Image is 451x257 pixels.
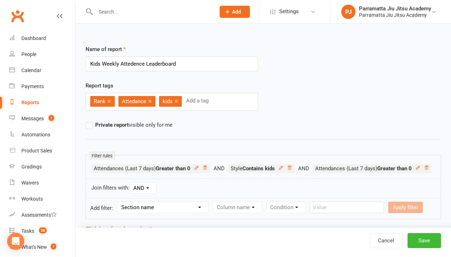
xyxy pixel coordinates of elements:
[9,30,75,46] a: Dashboard
[51,243,56,250] span: 1
[86,45,126,54] label: Name of report
[21,84,44,89] div: Payments
[174,95,178,107] a: ×
[220,6,250,18] button: Add
[86,178,441,198] div: Join filters with:
[86,226,161,232] a: Click here for advanced options
[9,159,75,175] a: Gradings
[21,132,50,137] div: Automations
[94,165,190,172] span: Attendances (Last 7 days)
[86,198,441,219] form: Add filter:
[163,98,173,105] span: kids
[21,148,52,153] div: Product Sales
[9,79,75,95] a: Payments
[148,95,152,107] a: ×
[377,165,412,172] strong: Greater than 0
[95,122,129,128] strong: Private report
[21,35,46,41] div: Dashboard
[231,165,275,172] span: Style
[7,233,24,250] div: Open Intercom Messenger
[21,100,39,105] div: Reports
[310,202,384,213] input: Value
[89,152,115,159] small: Filter rules
[21,164,42,170] div: Gradings
[9,191,75,207] a: Workouts
[21,212,57,218] div: Assessments
[315,165,412,172] span: Attendances (Last 7 days)
[94,98,106,105] span: Rank
[21,228,34,234] div: Tasks
[242,165,275,172] strong: Contains kids
[21,67,41,73] div: Calendar
[9,7,26,25] a: Clubworx
[21,196,43,202] div: Workouts
[341,5,355,19] div: PJ
[21,116,44,121] div: Messages
[21,244,47,250] div: What's New
[370,233,403,248] a: Cancel
[48,115,54,121] span: 1
[9,175,75,191] a: Waivers
[9,95,75,111] a: Reports
[9,127,75,143] a: Automations
[9,46,75,62] a: People
[93,7,210,17] input: Search...
[86,81,113,90] label: Report tags
[21,51,36,57] div: People
[9,223,75,239] a: Tasks 38
[408,233,441,248] button: Save
[21,180,39,186] div: Waivers
[9,143,75,159] a: Product Sales
[39,227,47,233] span: 38
[359,5,431,12] div: Parramatta Jiu Jitsu Academy
[359,12,431,18] div: Parramatta Jiu Jitsu Academy
[107,95,111,107] a: ×
[185,96,211,105] input: Add a tag
[156,165,190,172] strong: Greater than 0
[95,121,173,128] span: visible only for me
[279,4,299,20] span: Settings
[9,207,75,223] a: Assessments
[9,111,75,127] a: Messages 1
[122,98,146,105] span: Attedance
[9,239,75,255] a: What's New1
[232,9,241,15] span: Add
[9,62,75,79] a: Calendar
